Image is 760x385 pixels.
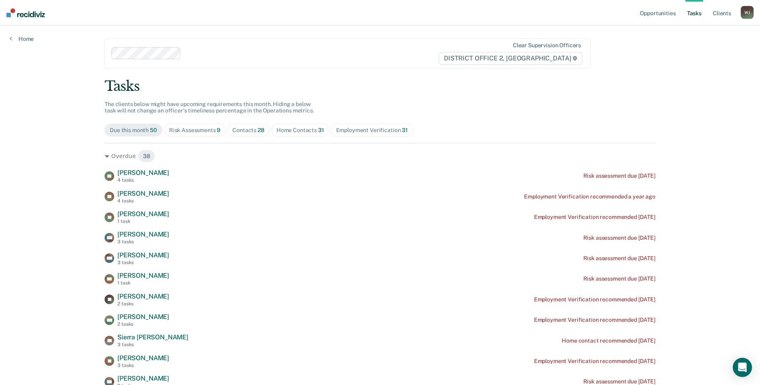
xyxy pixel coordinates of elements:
[117,169,169,176] span: [PERSON_NAME]
[318,127,324,133] span: 31
[276,127,324,134] div: Home Contacts
[117,219,169,224] div: 1 task
[117,293,169,300] span: [PERSON_NAME]
[439,52,583,65] span: DISTRICT OFFICE 2, [GEOGRAPHIC_DATA]
[150,127,157,133] span: 50
[117,239,169,245] div: 3 tasks
[534,317,655,323] div: Employment Verification recommended [DATE]
[232,127,264,134] div: Contacts
[117,313,169,321] span: [PERSON_NAME]
[10,35,34,42] a: Home
[117,272,169,279] span: [PERSON_NAME]
[117,354,169,362] span: [PERSON_NAME]
[513,42,581,49] div: Clear supervision officers
[169,127,221,134] div: Risk Assessments
[534,358,655,365] div: Employment Verification recommended [DATE]
[583,378,655,385] div: Risk assessment due [DATE]
[105,150,655,162] div: Overdue 38
[583,235,655,241] div: Risk assessment due [DATE]
[534,214,655,221] div: Employment Verification recommended [DATE]
[117,301,169,307] div: 2 tasks
[117,190,169,197] span: [PERSON_NAME]
[117,333,188,341] span: Sierra [PERSON_NAME]
[117,260,169,265] div: 3 tasks
[336,127,408,134] div: Employment Verification
[117,177,169,183] div: 4 tasks
[217,127,220,133] span: 9
[117,280,169,286] div: 1 task
[733,358,752,377] div: Open Intercom Messenger
[117,363,169,368] div: 3 tasks
[562,337,655,344] div: Home contact recommended [DATE]
[534,296,655,303] div: Employment Verification recommended [DATE]
[110,127,157,134] div: Due this month
[138,150,155,162] span: 38
[741,6,754,19] div: W J
[583,172,655,179] div: Risk assessment due [DATE]
[524,193,655,200] div: Employment Verification recommended a year ago
[583,275,655,282] div: Risk assessment due [DATE]
[117,231,169,238] span: [PERSON_NAME]
[117,251,169,259] span: [PERSON_NAME]
[402,127,408,133] span: 31
[117,198,169,204] div: 4 tasks
[6,8,45,17] img: Recidiviz
[258,127,264,133] span: 28
[105,78,655,94] div: Tasks
[117,321,169,327] div: 2 tasks
[117,375,169,382] span: [PERSON_NAME]
[583,255,655,262] div: Risk assessment due [DATE]
[105,101,314,114] span: The clients below might have upcoming requirements this month. Hiding a below task will not chang...
[741,6,754,19] button: WJ
[117,342,188,347] div: 3 tasks
[117,210,169,218] span: [PERSON_NAME]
